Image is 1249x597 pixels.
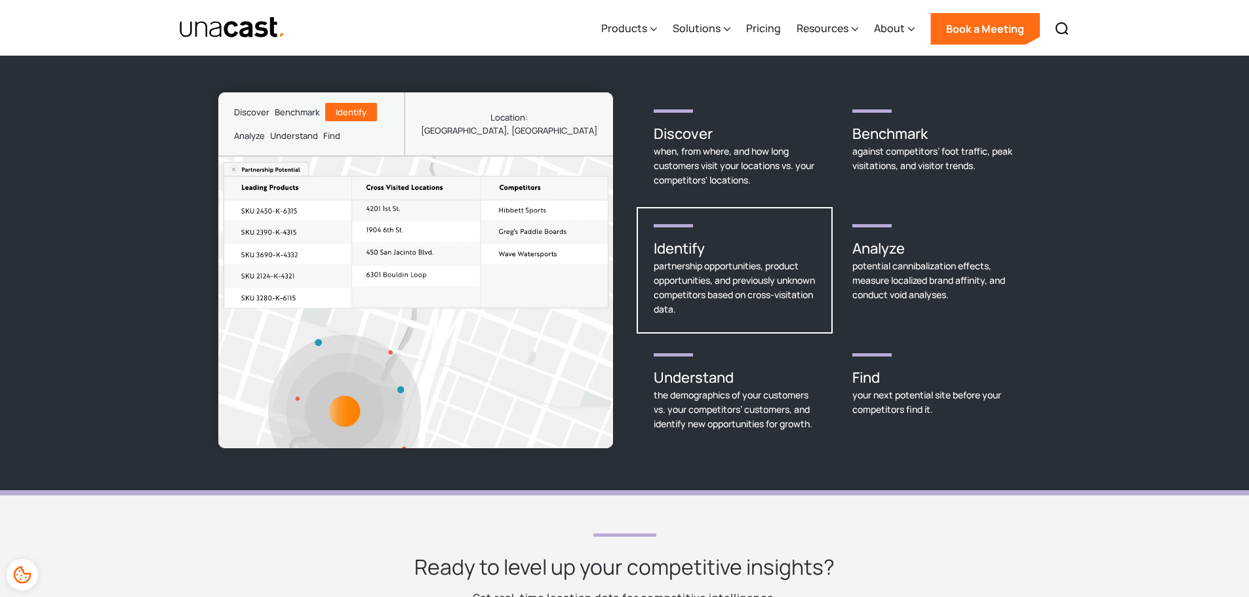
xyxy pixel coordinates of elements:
[654,388,816,431] div: the demographics of your customers vs. your competitors’ customers, and identify new opportunitie...
[1054,21,1070,37] img: Search icon
[673,20,721,36] div: Solutions
[874,20,905,36] div: About
[654,259,816,317] div: partnership opportunities, product opportunities, and previously unknown competitors based on cro...
[218,157,613,313] img: Identify Dashboard
[601,2,657,56] div: Products
[270,124,318,147] a: Understand
[654,144,816,187] div: when, from where, and how long customers visit your locations vs. your competitors' locations.
[234,100,269,124] a: Discover
[336,106,367,119] div: Identify
[673,2,730,56] div: Solutions
[414,552,835,581] h3: Ready to level up your competitive insights?
[323,124,340,147] a: Find
[234,124,265,147] a: Analyze
[852,388,1014,417] div: your next potential site before your competitors find it.
[852,259,1014,302] div: potential cannibalization effects, measure localized brand affinity, and conduct void analyses.
[930,13,1040,45] a: Book a Meeting
[852,123,1014,144] h3: Benchmark
[654,367,816,388] h3: Understand
[275,100,320,124] a: Benchmark
[797,2,858,56] div: Resources
[179,16,286,39] img: Unacast text logo
[874,2,915,56] div: About
[7,559,38,590] div: Cookie Preferences
[797,20,848,36] div: Resources
[746,2,781,56] a: Pricing
[852,144,1014,173] div: against competitors’ foot traffic, peak visitations, and visitor trends.
[852,238,1014,259] h3: Analyze
[601,20,647,36] div: Products
[852,367,1014,388] h3: Find
[421,111,597,137] div: Location: [GEOGRAPHIC_DATA], [GEOGRAPHIC_DATA]
[654,123,816,144] h3: Discover
[654,238,816,259] h3: Identify
[179,16,286,39] a: home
